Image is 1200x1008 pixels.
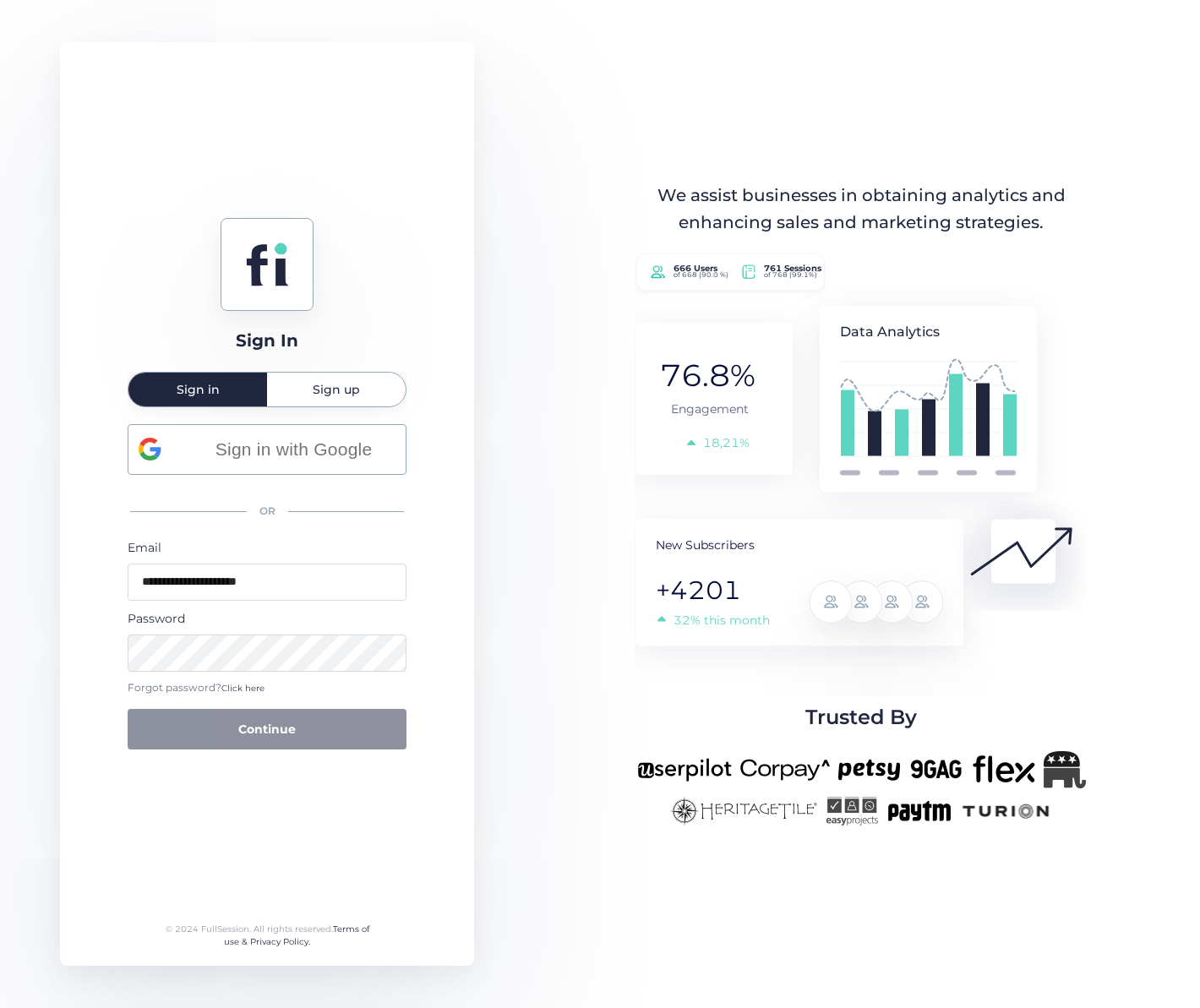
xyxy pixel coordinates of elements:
div: Sign In [236,328,298,354]
img: userpilot-new.png [637,751,732,788]
span: Sign in with Google [192,435,395,463]
img: petsy-new.png [838,751,900,788]
span: Sign up [313,384,360,395]
img: turion-new.png [960,797,1052,825]
tspan: of 668 (90.0 %) [674,271,728,280]
img: heritagetile-new.png [670,797,817,825]
tspan: 18,21% [703,435,750,450]
a: Terms of use & Privacy Policy. [224,924,369,948]
img: 9gag-new.png [908,751,964,788]
span: Trusted By [805,701,917,733]
img: easyprojects-new.png [826,797,878,825]
div: We assist businesses in obtaining analytics and enhancing sales and marketing strategies. [638,183,1084,236]
img: paytm-new.png [886,797,952,825]
button: Continue [128,709,406,749]
div: © 2024 FullSession. All rights reserved. [158,923,377,949]
tspan: Data Analytics [840,324,940,340]
tspan: 761 Sessions [764,264,822,275]
div: Email [128,538,406,557]
img: corpay-new.png [740,751,830,788]
tspan: Engagement [671,401,749,417]
div: Password [128,609,406,628]
tspan: New Subscribers [656,537,755,553]
div: OR [128,493,406,530]
tspan: of 768 (99.1%) [764,271,817,280]
div: Forgot password? [128,680,406,696]
span: Click here [221,683,265,694]
img: Republicanlogo-bw.png [1044,751,1086,788]
span: Sign in [177,384,220,395]
tspan: 32% this month [674,613,770,628]
tspan: 666 Users [674,264,718,275]
tspan: 76.8% [660,357,755,394]
tspan: +4201 [656,575,741,606]
img: flex-new.png [973,751,1035,788]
